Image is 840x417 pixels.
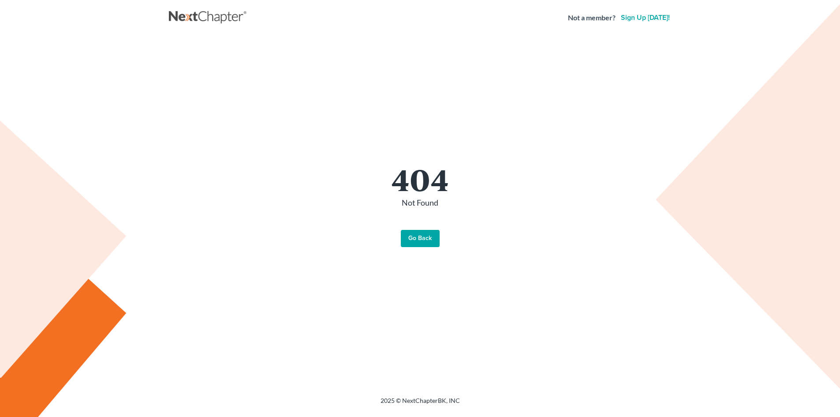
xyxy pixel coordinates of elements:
div: 2025 © NextChapterBK, INC [169,396,672,412]
p: Not Found [178,197,663,209]
a: Go Back [401,230,440,248]
h1: 404 [178,164,663,194]
strong: Not a member? [568,13,616,23]
a: Sign up [DATE]! [619,14,672,21]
